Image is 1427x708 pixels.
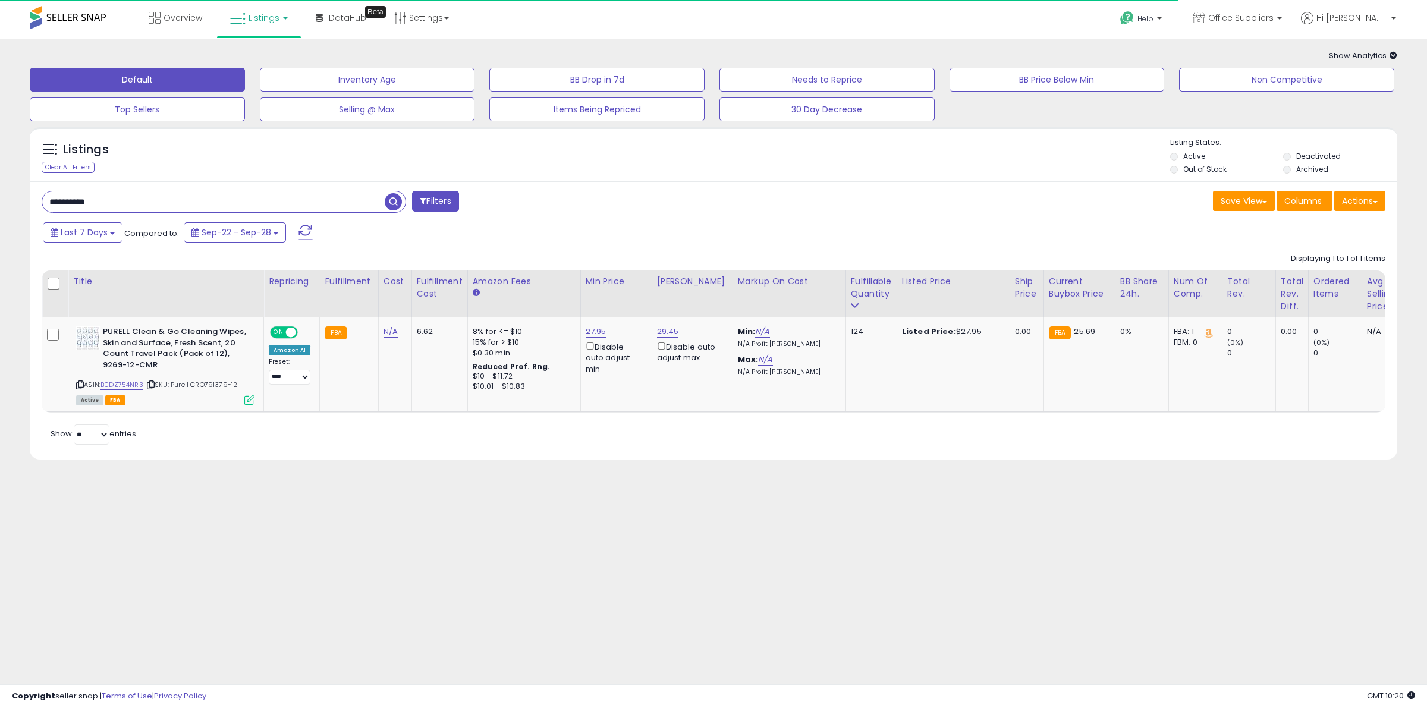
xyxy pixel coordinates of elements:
[164,12,202,24] span: Overview
[1137,14,1153,24] span: Help
[950,68,1165,92] button: BB Price Below Min
[1291,253,1385,265] div: Displaying 1 to 1 of 1 items
[1227,275,1271,300] div: Total Rev.
[329,12,366,24] span: DataHub
[1316,12,1388,24] span: Hi [PERSON_NAME]
[738,368,837,376] p: N/A Profit [PERSON_NAME]
[1174,326,1213,337] div: FBA: 1
[1049,326,1071,339] small: FBA
[417,275,463,300] div: Fulfillment Cost
[473,372,571,382] div: $10 - $11.72
[473,348,571,358] div: $0.30 min
[1120,275,1164,300] div: BB Share 24h.
[1120,11,1134,26] i: Get Help
[42,162,95,173] div: Clear All Filters
[1179,68,1394,92] button: Non Competitive
[384,275,407,288] div: Cost
[738,275,841,288] div: Markup on Cost
[30,68,245,92] button: Default
[1183,164,1227,174] label: Out of Stock
[76,326,100,350] img: 51bot+TgrPL._SL40_.jpg
[1227,348,1275,358] div: 0
[473,382,571,392] div: $10.01 - $10.83
[76,395,103,405] span: All listings currently available for purchase on Amazon
[1313,275,1357,300] div: Ordered Items
[489,97,705,121] button: Items Being Repriced
[384,326,398,338] a: N/A
[1313,326,1362,337] div: 0
[1313,348,1362,358] div: 0
[100,380,143,390] a: B0DZ754NR3
[73,275,259,288] div: Title
[733,270,845,317] th: The percentage added to the cost of goods (COGS) that forms the calculator for Min & Max prices.
[124,228,179,239] span: Compared to:
[61,226,108,238] span: Last 7 Days
[1015,275,1039,300] div: Ship Price
[1284,195,1322,207] span: Columns
[902,275,1005,288] div: Listed Price
[1277,191,1332,211] button: Columns
[1170,137,1398,149] p: Listing States:
[76,326,254,404] div: ASIN:
[902,326,1001,337] div: $27.95
[1120,326,1159,337] div: 0%
[1281,326,1299,337] div: 0.00
[249,12,279,24] span: Listings
[473,361,551,372] b: Reduced Prof. Rng.
[1183,151,1205,161] label: Active
[325,275,373,288] div: Fulfillment
[738,326,756,337] b: Min:
[325,326,347,339] small: FBA
[586,275,647,288] div: Min Price
[586,340,643,375] div: Disable auto adjust min
[473,326,571,337] div: 8% for <= $10
[738,354,759,365] b: Max:
[1334,191,1385,211] button: Actions
[51,428,136,439] span: Show: entries
[43,222,122,243] button: Last 7 Days
[145,380,237,389] span: | SKU: Purell CRO791379-12
[657,326,679,338] a: 29.45
[1208,12,1274,24] span: Office Suppliers
[902,326,956,337] b: Listed Price:
[269,358,310,385] div: Preset:
[1227,326,1275,337] div: 0
[1074,326,1095,337] span: 25.69
[1111,2,1174,39] a: Help
[260,97,475,121] button: Selling @ Max
[1213,191,1275,211] button: Save View
[1296,164,1328,174] label: Archived
[657,275,728,288] div: [PERSON_NAME]
[1227,338,1244,347] small: (0%)
[417,326,458,337] div: 6.62
[260,68,475,92] button: Inventory Age
[473,337,571,348] div: 15% for > $10
[1296,151,1341,161] label: Deactivated
[1174,275,1217,300] div: Num of Comp.
[1367,326,1406,337] div: N/A
[719,97,935,121] button: 30 Day Decrease
[1049,275,1110,300] div: Current Buybox Price
[296,328,315,338] span: OFF
[365,6,386,18] div: Tooltip anchor
[1313,338,1330,347] small: (0%)
[586,326,606,338] a: 27.95
[1301,12,1396,39] a: Hi [PERSON_NAME]
[755,326,769,338] a: N/A
[30,97,245,121] button: Top Sellers
[1367,275,1410,313] div: Avg Selling Price
[1174,337,1213,348] div: FBM: 0
[269,345,310,355] div: Amazon AI
[489,68,705,92] button: BB Drop in 7d
[657,340,724,363] div: Disable auto adjust max
[719,68,935,92] button: Needs to Reprice
[63,141,109,158] h5: Listings
[851,275,892,300] div: Fulfillable Quantity
[473,288,480,298] small: Amazon Fees.
[1329,50,1397,61] span: Show Analytics
[184,222,286,243] button: Sep-22 - Sep-28
[758,354,772,366] a: N/A
[412,191,458,212] button: Filters
[269,275,315,288] div: Repricing
[202,226,271,238] span: Sep-22 - Sep-28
